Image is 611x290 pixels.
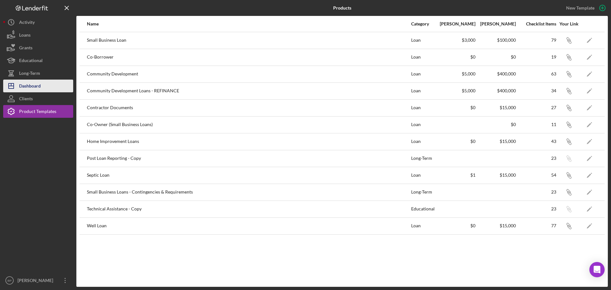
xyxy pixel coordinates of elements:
[19,16,35,30] div: Activity
[19,54,43,68] div: Educational
[436,54,475,60] div: $0
[436,38,475,43] div: $3,000
[516,38,556,43] div: 79
[87,66,411,82] div: Community Development
[476,21,516,26] div: [PERSON_NAME]
[87,151,411,166] div: Post Loan Reporting - Copy
[8,279,12,282] text: BP
[411,201,435,217] div: Educational
[436,223,475,228] div: $0
[87,49,411,65] div: Co-Borrower
[476,54,516,60] div: $0
[19,67,40,81] div: Long-Term
[411,151,435,166] div: Long-Term
[3,29,73,41] button: Loans
[516,189,556,195] div: 23
[87,201,411,217] div: Technical Assistance - Copy
[87,184,411,200] div: Small Business Loans - Contingencies & Requirements
[436,173,475,178] div: $1
[476,88,516,93] div: $400,000
[19,41,32,56] div: Grants
[411,49,435,65] div: Loan
[436,88,475,93] div: $5,000
[3,274,73,287] button: BP[PERSON_NAME]
[3,67,73,80] button: Long-Term
[411,100,435,116] div: Loan
[516,88,556,93] div: 34
[516,54,556,60] div: 19
[436,21,475,26] div: [PERSON_NAME]
[3,54,73,67] button: Educational
[16,274,57,288] div: [PERSON_NAME]
[516,71,556,76] div: 63
[19,80,41,94] div: Dashboard
[411,66,435,82] div: Loan
[557,21,581,26] div: Your Link
[476,71,516,76] div: $400,000
[19,105,56,119] div: Product Templates
[333,5,351,11] b: Products
[3,92,73,105] button: Clients
[411,218,435,234] div: Loan
[516,173,556,178] div: 54
[476,223,516,228] div: $15,000
[589,262,605,277] div: Open Intercom Messenger
[566,3,594,13] div: New Template
[19,92,33,107] div: Clients
[516,21,556,26] div: Checklist Items
[516,223,556,228] div: 77
[411,117,435,133] div: Loan
[87,21,411,26] div: Name
[516,206,556,211] div: 23
[516,156,556,161] div: 23
[3,41,73,54] button: Grants
[516,139,556,144] div: 43
[87,32,411,48] div: Small Business Loan
[476,105,516,110] div: $15,000
[436,71,475,76] div: $5,000
[562,3,608,13] button: New Template
[436,105,475,110] div: $0
[516,122,556,127] div: 11
[3,105,73,118] button: Product Templates
[87,218,411,234] div: Well Loan
[87,167,411,183] div: Septic Loan
[476,173,516,178] div: $15,000
[87,117,411,133] div: Co-Owner (Small Business Loans)
[516,105,556,110] div: 27
[3,16,73,29] button: Activity
[87,100,411,116] div: Contractor Documents
[476,38,516,43] div: $100,000
[436,139,475,144] div: $0
[19,29,31,43] div: Loans
[476,139,516,144] div: $15,000
[411,134,435,150] div: Loan
[476,122,516,127] div: $0
[411,167,435,183] div: Loan
[87,83,411,99] div: Community Development Loans - REFINANCE
[411,21,435,26] div: Category
[3,80,73,92] button: Dashboard
[87,134,411,150] div: Home Improvement Loans
[411,184,435,200] div: Long-Term
[411,83,435,99] div: Loan
[411,32,435,48] div: Loan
